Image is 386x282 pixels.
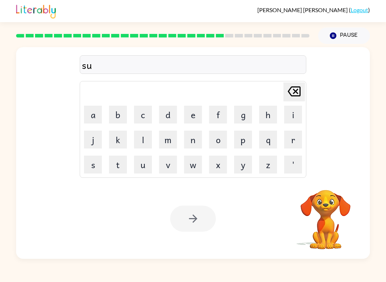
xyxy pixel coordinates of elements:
[159,106,177,124] button: d
[284,156,302,173] button: '
[184,106,202,124] button: e
[134,156,152,173] button: u
[82,57,304,72] div: su
[259,131,277,148] button: q
[84,156,102,173] button: s
[109,131,127,148] button: k
[318,27,370,44] button: Pause
[109,156,127,173] button: t
[284,106,302,124] button: i
[351,6,368,13] a: Logout
[184,156,202,173] button: w
[234,156,252,173] button: y
[159,131,177,148] button: m
[209,106,227,124] button: f
[16,3,56,19] img: Literably
[234,131,252,148] button: p
[84,131,102,148] button: j
[134,106,152,124] button: c
[259,106,277,124] button: h
[134,131,152,148] button: l
[234,106,252,124] button: g
[109,106,127,124] button: b
[209,156,227,173] button: x
[184,131,202,148] button: n
[290,179,361,250] video: Your browser must support playing .mp4 files to use Literably. Please try using another browser.
[257,6,370,13] div: ( )
[257,6,349,13] span: [PERSON_NAME] [PERSON_NAME]
[84,106,102,124] button: a
[259,156,277,173] button: z
[159,156,177,173] button: v
[284,131,302,148] button: r
[209,131,227,148] button: o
